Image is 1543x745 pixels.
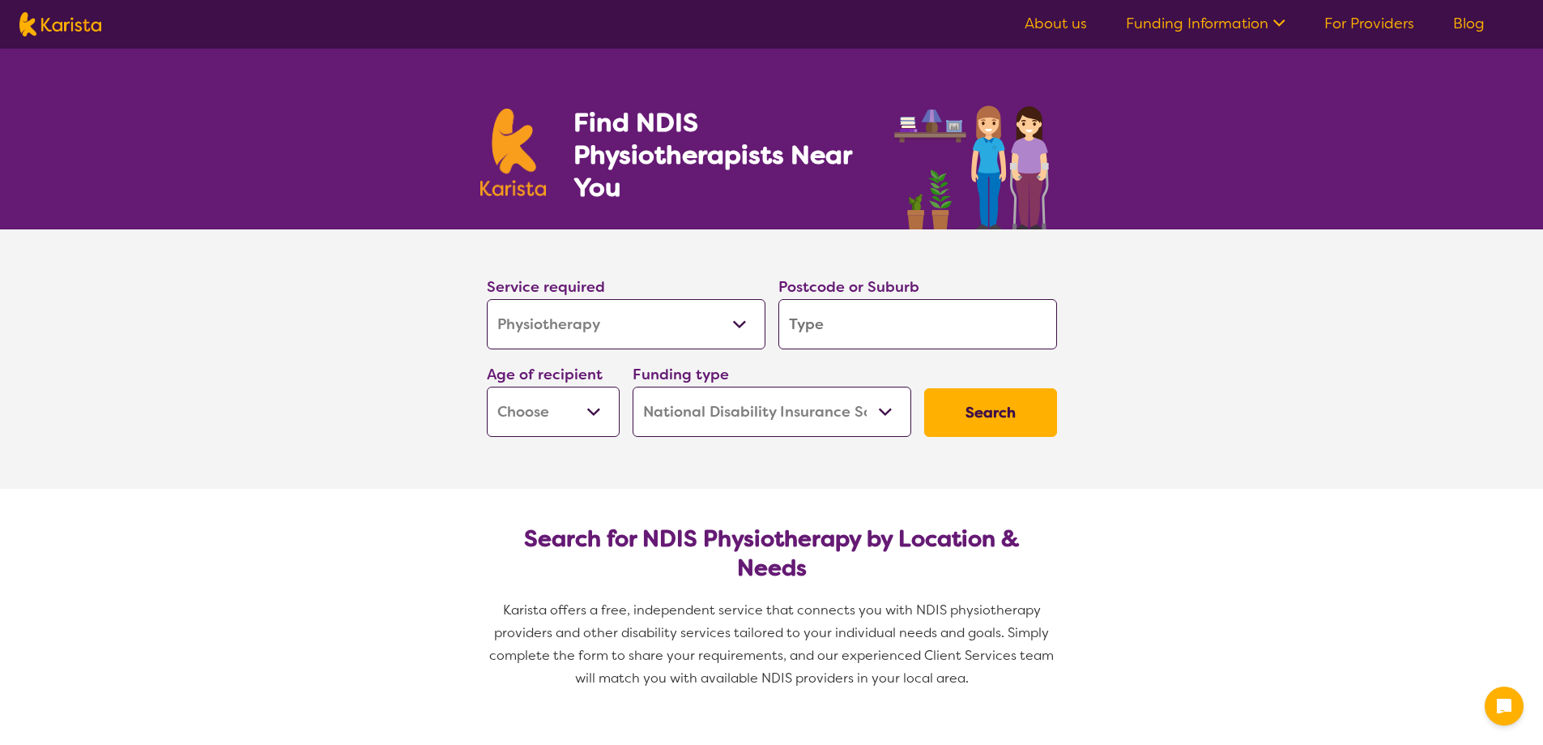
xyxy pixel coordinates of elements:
[487,277,605,297] label: Service required
[889,88,1063,229] img: physiotherapy
[480,599,1063,690] p: Karista offers a free, independent service that connects you with NDIS physiotherapy providers an...
[1025,14,1087,33] a: About us
[1324,14,1414,33] a: For Providers
[19,12,101,36] img: Karista logo
[487,365,603,384] label: Age of recipient
[778,277,919,297] label: Postcode or Suburb
[1126,14,1285,33] a: Funding Information
[778,299,1057,349] input: Type
[1453,14,1485,33] a: Blog
[573,106,873,203] h1: Find NDIS Physiotherapists Near You
[500,524,1044,583] h2: Search for NDIS Physiotherapy by Location & Needs
[633,365,729,384] label: Funding type
[924,388,1057,437] button: Search
[480,109,547,196] img: Karista logo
